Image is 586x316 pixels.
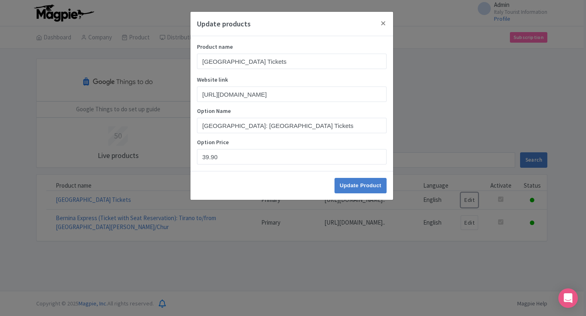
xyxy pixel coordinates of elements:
div: Open Intercom Messenger [558,288,578,308]
button: Close [374,12,393,35]
input: Product name [197,54,387,69]
input: Options name [197,118,387,133]
span: Option Price [197,139,229,146]
h4: Update products [197,18,251,29]
input: Options Price [197,149,387,164]
input: Update Product [335,178,387,193]
input: Website link [197,87,387,102]
span: Option Name [197,107,231,115]
span: Product name [197,43,233,50]
span: Website link [197,76,228,83]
